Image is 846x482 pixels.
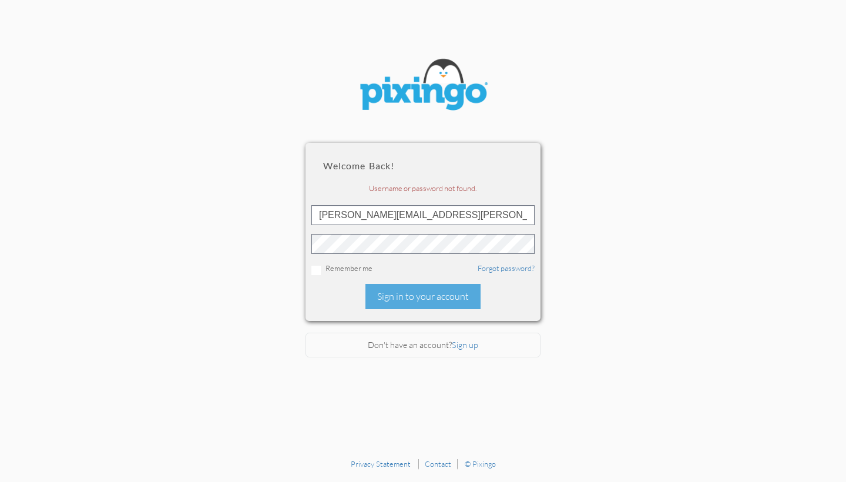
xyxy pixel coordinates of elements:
a: Contact [425,459,451,468]
img: pixingo logo [352,53,493,119]
div: Username or password not found. [311,183,535,193]
a: © Pixingo [465,459,496,468]
div: Sign in to your account [365,284,481,309]
h2: Welcome back! [323,160,523,171]
div: Don't have an account? [305,333,540,358]
a: Sign up [452,340,478,350]
a: Privacy Statement [351,459,411,468]
input: ID or Email [311,205,535,225]
a: Forgot password? [478,263,535,273]
div: Remember me [311,263,535,275]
